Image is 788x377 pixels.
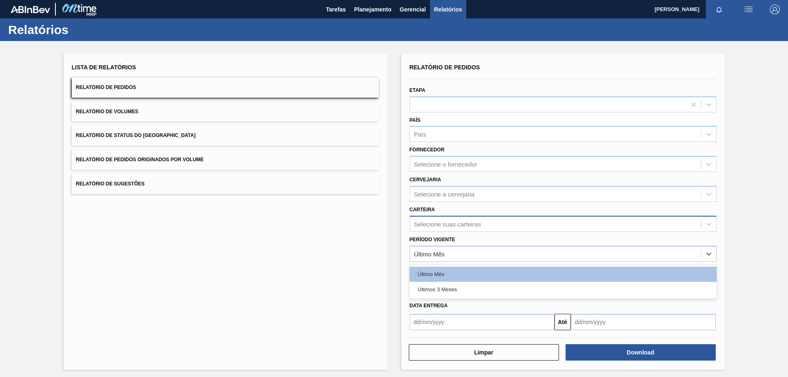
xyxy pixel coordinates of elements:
span: Relatório de Sugestões [76,181,145,187]
span: Relatórios [434,5,462,14]
button: Notificações [706,4,732,15]
label: Período Vigente [410,237,455,242]
label: País [410,117,421,123]
img: userActions [744,5,754,14]
span: Data entrega [410,303,448,308]
span: Relatório de Pedidos [410,64,480,71]
span: Gerencial [400,5,426,14]
span: Relatório de Volumes [76,109,138,114]
div: Selecione o fornecedor [414,161,477,168]
button: Relatório de Sugestões [72,174,379,194]
input: dd/mm/yyyy [410,314,554,330]
button: Relatório de Pedidos Originados por Volume [72,150,379,170]
label: Cervejaria [410,177,441,183]
input: dd/mm/yyyy [571,314,716,330]
div: Selecione a cervejaria [414,190,475,197]
span: Relatório de Pedidos Originados por Volume [76,157,204,162]
span: Planejamento [354,5,392,14]
div: Últimos 3 Meses [410,282,717,297]
span: Relatório de Pedidos [76,85,136,90]
label: Carteira [410,207,435,212]
span: Lista de Relatórios [72,64,136,71]
img: TNhmsLtSVTkK8tSr43FrP2fwEKptu5GPRR3wAAAABJRU5ErkJggg== [11,6,50,13]
button: Limpar [409,344,559,361]
span: Tarefas [326,5,346,14]
div: País [414,131,426,138]
div: Último Mês [414,250,445,257]
label: Fornecedor [410,147,444,153]
div: Último Mês [410,267,717,282]
button: Até [554,314,571,330]
div: Selecione suas carteiras [414,220,481,227]
button: Relatório de Volumes [72,102,379,122]
button: Relatório de Status do [GEOGRAPHIC_DATA] [72,126,379,146]
button: Relatório de Pedidos [72,78,379,98]
label: Etapa [410,87,426,93]
span: Relatório de Status do [GEOGRAPHIC_DATA] [76,133,196,138]
h1: Relatórios [8,25,154,34]
img: Logout [770,5,780,14]
button: Download [566,344,716,361]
